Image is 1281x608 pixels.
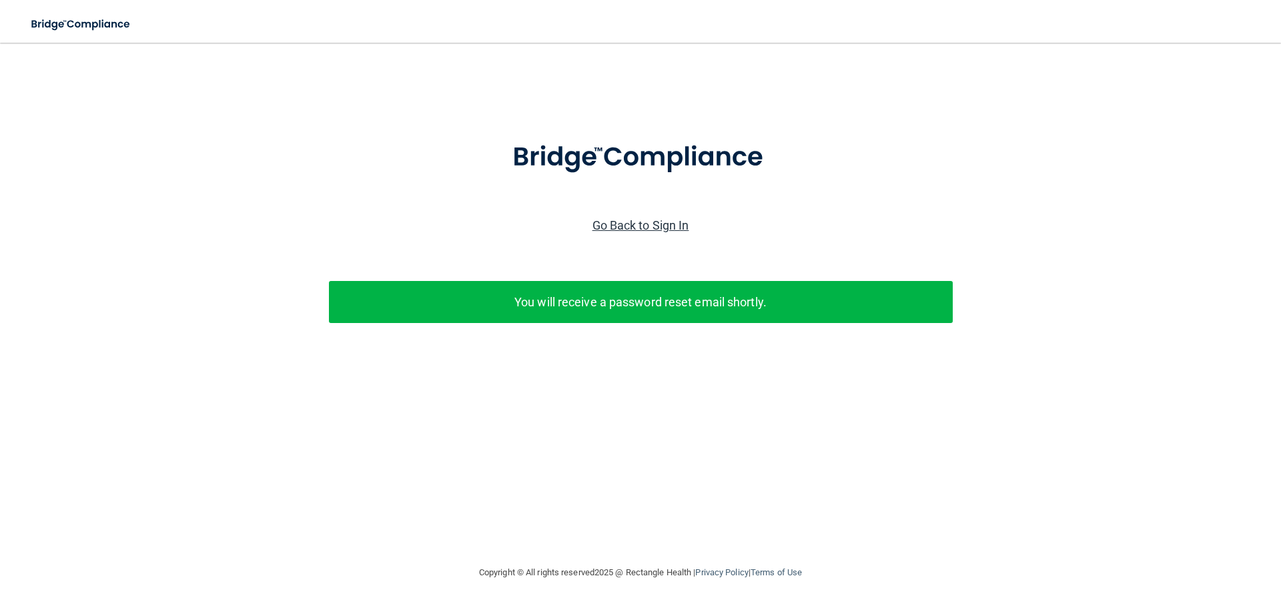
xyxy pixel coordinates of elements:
[20,11,143,38] img: bridge_compliance_login_screen.278c3ca4.svg
[397,551,884,594] div: Copyright © All rights reserved 2025 @ Rectangle Health | |
[592,218,689,232] a: Go Back to Sign In
[751,567,802,577] a: Terms of Use
[695,567,748,577] a: Privacy Policy
[339,291,943,313] p: You will receive a password reset email shortly.
[485,123,796,192] img: bridge_compliance_login_screen.278c3ca4.svg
